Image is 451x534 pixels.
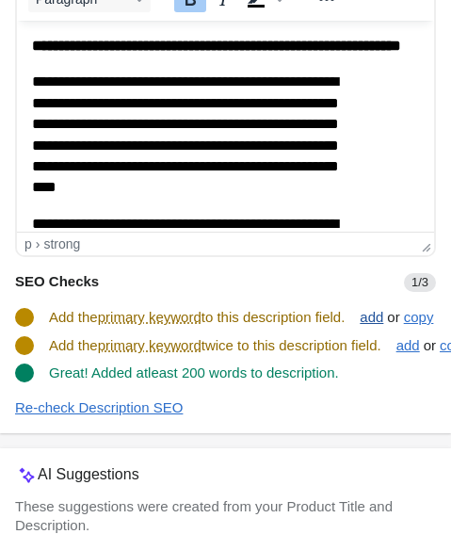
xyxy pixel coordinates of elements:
span: 1/3 [404,273,436,292]
div: add [396,338,420,353]
div: Re-check Description SEO [15,400,183,415]
button: Re-check Description SEO [8,391,190,425]
div: Press the Up and Down arrow keys to resize the editor. [414,233,434,255]
div: › [36,236,40,251]
span: primary keyword [98,308,201,327]
span: SEO Checks [15,273,99,289]
button: add [389,329,427,363]
div: add [360,310,383,325]
span: Add the to this description field. [49,309,345,325]
div: p [24,236,32,251]
span: These suggestions were created from your Product Title and Description. [15,498,393,533]
p: AI Suggestions [38,463,139,486]
div: copy [404,310,434,325]
span: Great! Added atleast 200 words to description. [49,364,339,380]
div: strong [43,236,80,251]
iframe: Rich Text Area [17,21,434,232]
button: copy [396,300,442,334]
span: Add the twice to this description field. [49,337,381,353]
button: add [352,300,391,334]
span: or [383,308,403,327]
span: or [420,336,440,355]
span: primary keyword [98,336,201,355]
